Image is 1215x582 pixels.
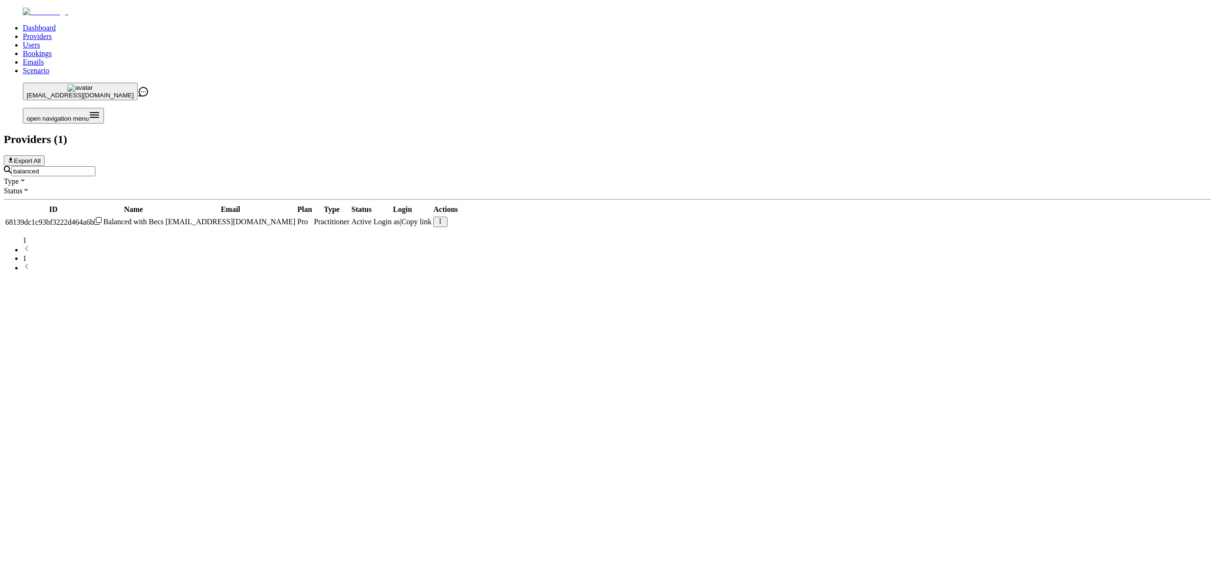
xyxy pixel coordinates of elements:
th: Login [373,205,432,214]
li: next page button [23,263,1211,272]
span: 1 [23,236,27,244]
span: Pro [297,218,308,226]
a: Bookings [23,49,52,57]
input: Search by email or name [11,166,95,176]
a: Providers [23,32,52,40]
span: [EMAIL_ADDRESS][DOMAIN_NAME] [27,92,134,99]
span: validated [314,218,350,226]
a: Scenario [23,67,49,75]
li: pagination item 1 active [23,254,1211,263]
div: Type [4,176,1211,186]
div: | [374,218,431,226]
th: ID [5,205,102,214]
span: Login as [374,218,400,226]
img: Fluum Logo [23,8,68,16]
h2: Providers ( 1 ) [4,133,1211,146]
th: Plan [297,205,312,214]
button: Export All [4,155,45,166]
a: Emails [23,58,44,66]
a: Dashboard [23,24,56,32]
div: Active [351,218,372,226]
span: open navigation menu [27,115,89,122]
div: Status [4,186,1211,195]
th: Actions [433,205,458,214]
button: avatar[EMAIL_ADDRESS][DOMAIN_NAME] [23,83,138,100]
span: [EMAIL_ADDRESS][DOMAIN_NAME] [166,218,296,226]
th: Name [103,205,164,214]
a: Users [23,41,40,49]
nav: pagination navigation [4,236,1211,272]
span: Copy link [402,218,432,226]
div: Click to copy [5,217,102,227]
img: avatar [67,84,93,92]
li: previous page button [23,245,1211,254]
span: Balanced with Becs [103,218,164,226]
button: Open menu [23,108,104,124]
th: Type [314,205,350,214]
th: Email [165,205,296,214]
th: Status [351,205,372,214]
